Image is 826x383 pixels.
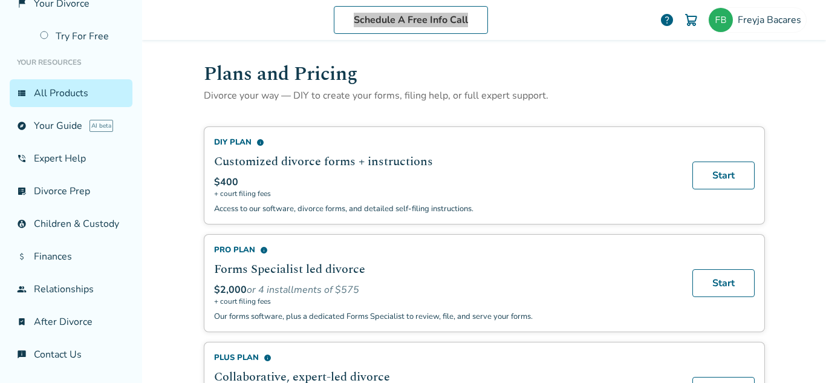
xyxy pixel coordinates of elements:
p: Divorce your way — DIY to create your forms, filing help, or full expert support. [204,89,765,102]
div: Widget de chat [766,325,826,383]
span: attach_money [17,252,27,261]
a: list_alt_checkDivorce Prep [10,177,132,205]
a: chat_infoContact Us [10,341,132,368]
div: Pro Plan [214,244,678,255]
a: phone_in_talkExpert Help [10,145,132,172]
a: exploreYour GuideAI beta [10,112,132,140]
a: attach_moneyFinances [10,243,132,270]
li: Your Resources [10,50,132,74]
span: info [264,354,272,362]
span: phone_in_talk [17,154,27,163]
span: view_list [17,88,27,98]
span: Freyja Bacares [738,13,806,27]
h1: Plans and Pricing [204,59,765,89]
span: bookmark_check [17,317,27,327]
span: AI beta [89,120,113,132]
h2: Forms Specialist led divorce [214,260,678,278]
img: Cart [684,13,698,27]
a: Schedule A Free Info Call [334,6,488,34]
span: group [17,284,27,294]
h2: Customized divorce forms + instructions [214,152,678,171]
img: freya23291219@gmail.com [709,8,733,32]
span: $400 [214,175,238,189]
span: chat_info [17,350,27,359]
span: + court filing fees [214,189,678,198]
a: account_childChildren & Custody [10,210,132,238]
a: Start [692,269,755,297]
div: or 4 installments of $575 [214,283,678,296]
p: Access to our software, divorce forms, and detailed self-filing instructions. [214,203,678,214]
span: $2,000 [214,283,247,296]
p: Our forms software, plus a dedicated Forms Specialist to review, file, and serve your forms. [214,311,678,322]
a: Start [692,162,755,189]
iframe: Chat Widget [766,325,826,383]
div: Plus Plan [214,352,678,363]
a: view_listAll Products [10,79,132,107]
a: Try For Free [33,22,132,50]
a: bookmark_checkAfter Divorce [10,308,132,336]
span: list_alt_check [17,186,27,196]
span: info [260,246,268,254]
span: explore [17,121,27,131]
span: account_child [17,219,27,229]
div: DIY Plan [214,137,678,148]
a: help [660,13,674,27]
span: + court filing fees [214,296,678,306]
a: groupRelationships [10,275,132,303]
span: info [256,139,264,146]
